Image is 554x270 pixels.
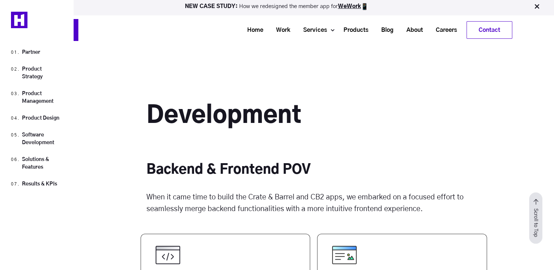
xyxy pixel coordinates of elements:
a: Products [334,23,372,37]
img: scroll-top [529,192,542,244]
img: Backend Icon - Beige-1 [156,246,180,264]
a: Work [267,23,294,37]
a: Services [294,23,331,37]
a: Results & KPIs [22,181,57,187]
img: Close Bar [533,3,540,10]
a: Home [238,23,267,37]
strong: NEW CASE STUDY: [185,4,239,9]
a: Product Strategy [22,67,43,79]
a: Partner [22,50,40,55]
a: About [397,23,427,37]
a: Product Design [22,116,59,121]
p: How we redesigned the member app for [3,3,551,10]
h2: Development [146,101,481,131]
img: app emoji [361,3,368,10]
a: Blog [372,23,397,37]
a: WeWork [338,4,361,9]
a: Contact [467,22,512,38]
a: Careers [427,23,461,37]
button: Go to top [529,192,542,244]
a: Software Development [22,132,54,145]
a: Product Management [22,91,53,104]
span: When it came time to build the Crate & Barrel and CB2 apps, we embarked on a focused effort to se... [146,194,464,213]
img: Heady [11,12,27,28]
h3: Backend & Frontend POV [146,162,481,178]
a: Solutions & Features [22,157,49,170]
img: Frontend Icon - Beige-1 [332,246,357,264]
div: Navigation Menu [97,21,512,39]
